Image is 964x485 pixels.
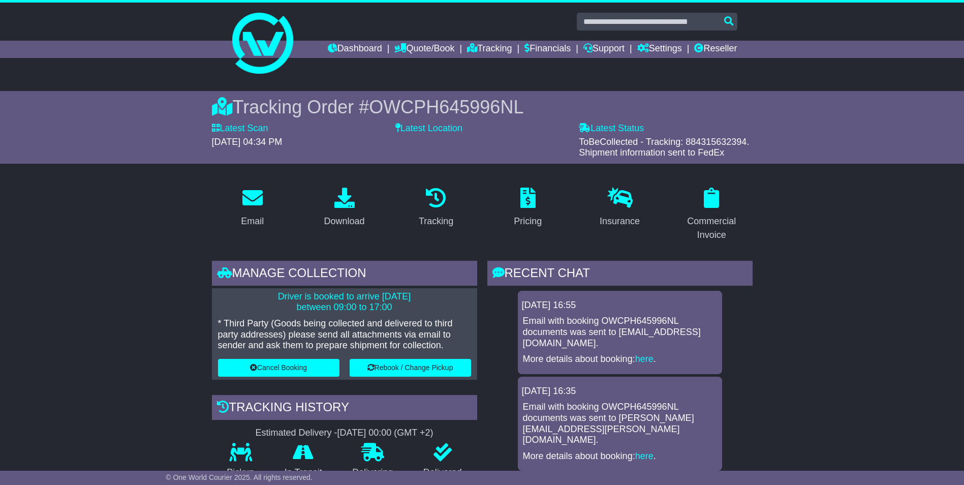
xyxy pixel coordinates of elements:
[522,386,718,397] div: [DATE] 16:35
[635,451,654,461] a: here
[593,184,646,232] a: Insurance
[395,123,462,134] label: Latest Location
[523,316,717,349] p: Email with booking OWCPH645996NL documents was sent to [EMAIL_ADDRESS][DOMAIN_NAME].
[694,41,737,58] a: Reseller
[579,123,644,134] label: Latest Status
[212,261,477,288] div: Manage collection
[212,428,477,439] div: Estimated Delivery -
[523,354,717,365] p: More details about booking: .
[524,41,571,58] a: Financials
[212,467,270,478] p: Pickup
[523,451,717,462] p: More details about booking: .
[583,41,625,58] a: Support
[269,467,337,478] p: In Transit
[467,41,512,58] a: Tracking
[412,184,460,232] a: Tracking
[218,318,471,351] p: * Third Party (Goods being collected and delivered to third party addresses) please send all atta...
[523,402,717,445] p: Email with booking OWCPH645996NL documents was sent to [PERSON_NAME][EMAIL_ADDRESS][PERSON_NAME][...
[394,41,454,58] a: Quote/Book
[522,300,718,311] div: [DATE] 16:55
[677,215,746,242] div: Commercial Invoice
[218,291,471,313] p: Driver is booked to arrive [DATE] between 09:00 to 17:00
[487,261,753,288] div: RECENT CHAT
[328,41,382,58] a: Dashboard
[635,354,654,364] a: here
[337,428,433,439] div: [DATE] 00:00 (GMT +2)
[212,137,283,147] span: [DATE] 04:34 PM
[600,215,640,228] div: Insurance
[241,215,264,228] div: Email
[324,215,364,228] div: Download
[408,467,477,478] p: Delivered
[637,41,682,58] a: Settings
[218,359,339,377] button: Cancel Booking
[317,184,371,232] a: Download
[166,473,313,481] span: © One World Courier 2025. All rights reserved.
[337,467,409,478] p: Delivering
[507,184,548,232] a: Pricing
[514,215,542,228] div: Pricing
[212,96,753,118] div: Tracking Order #
[419,215,453,228] div: Tracking
[234,184,270,232] a: Email
[212,395,477,422] div: Tracking history
[671,184,753,246] a: Commercial Invoice
[579,137,749,158] span: ToBeCollected - Tracking: 884315632394. Shipment information sent to FedEx
[212,123,268,134] label: Latest Scan
[369,97,523,117] span: OWCPH645996NL
[350,359,471,377] button: Rebook / Change Pickup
